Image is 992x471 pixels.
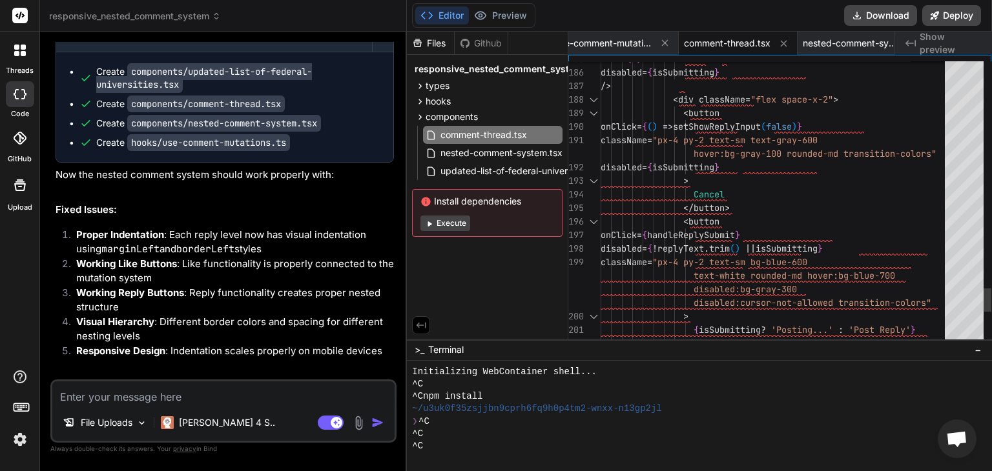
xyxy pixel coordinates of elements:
span: nested-comment-system.tsx [803,37,900,50]
span: /> [601,80,611,92]
span: disabled:bg-gray-300 [694,283,797,295]
span: = [647,134,652,146]
p: Now the nested comment system should work properly with: [56,168,394,183]
code: components/comment-thread.tsx [127,95,285,112]
span: } [911,324,916,336]
li: : Different border colors and spacing for different nesting levels [66,315,394,344]
div: Click to collapse the range. [585,310,602,323]
span: = [647,256,652,268]
span: < [683,215,688,227]
span: use-comment-mutations.ts [555,37,652,50]
span: = [642,66,647,78]
p: File Uploads [81,416,132,429]
span: } [735,229,740,241]
div: Github [455,37,508,50]
a: Open chat [938,419,976,458]
span: disabled [601,243,642,254]
label: code [11,108,29,119]
span: Show preview [920,30,982,56]
span: Install dependencies [420,195,554,208]
span: privacy [173,445,196,452]
span: > [683,310,688,322]
span: { [647,243,652,254]
label: GitHub [8,154,32,165]
span: 'Post Reply' [849,324,911,336]
span: onClick [601,121,637,132]
span: isSubmitting [652,161,714,173]
span: 'Posting...' [771,324,833,336]
span: responsive_nested_comment_system [415,63,583,75]
span: ^C [418,416,429,428]
span: onClick [601,229,637,241]
span: isSubmitting [699,324,761,336]
span: "flex space-x-2" [750,94,833,105]
span: = [637,121,642,132]
span: components [426,110,478,123]
span: replyText [657,243,704,254]
span: . [704,243,709,254]
span: < [673,94,678,105]
span: Initializing WebContainer shell... [412,366,597,378]
div: 194 [568,188,584,201]
span: ( [761,121,766,132]
span: { [642,121,647,132]
span: } [818,243,823,254]
span: disabled:cursor-not-allowed transition-colors" [694,297,931,308]
div: 190 [568,120,584,134]
strong: Working Reply Buttons [76,286,184,299]
button: − [972,339,984,360]
div: 198 [568,242,584,256]
h2: Fixed Issues: [56,203,394,217]
span: = [637,229,642,241]
div: 192 [568,161,584,174]
span: trim [709,243,730,254]
p: [PERSON_NAME] 4 S.. [179,416,275,429]
div: Click to collapse the range. [585,106,602,120]
span: => [663,121,673,132]
li: : Indentation scales properly on mobile devices [66,344,394,362]
img: settings [9,428,31,450]
span: ? [761,324,766,336]
span: disabled [601,161,642,173]
div: 199 [568,256,584,269]
span: ! [652,243,657,254]
span: ~/u3uk0f35zsjjbn9cprh6fq9h0p4tm2-wnxx-n13gp2jl [412,403,661,415]
span: > [725,202,730,214]
span: nested-comment-system.tsx [439,145,564,161]
button: Deploy [922,5,981,26]
div: 189 [568,106,584,120]
div: 196 [568,215,584,228]
span: >_ [415,343,424,356]
div: 197 [568,228,584,242]
span: className [601,134,647,146]
span: disabled [601,66,642,78]
span: </ [683,202,694,214]
span: button [688,215,719,227]
li: : Like functionality is properly connected to the mutation system [66,257,394,286]
span: updated-list-of-federal-universities.tsx [439,163,606,179]
span: ^Cnpm install [412,390,482,403]
span: button [694,202,725,214]
span: < [683,107,688,119]
span: { [694,324,699,336]
span: { [647,66,652,78]
span: } [714,66,719,78]
span: > [725,337,730,349]
span: handleReplySubmit [647,229,735,241]
span: setShowReplyInput [673,121,761,132]
span: ) [652,121,657,132]
img: icon [371,416,384,429]
span: ^C [412,378,423,390]
span: || [745,243,756,254]
li: : Each reply level now has visual indentation using and styles [66,228,394,257]
span: } [797,121,802,132]
span: isSubmitting [652,66,714,78]
span: comment-thread.tsx [439,127,528,143]
div: 193 [568,174,584,188]
code: components/updated-list-of-federal-universities.tsx [96,63,312,93]
label: threads [6,65,34,76]
span: { [642,229,647,241]
button: Preview [469,6,532,25]
p: Always double-check its answers. Your in Bind [50,443,397,455]
button: Download [844,5,917,26]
